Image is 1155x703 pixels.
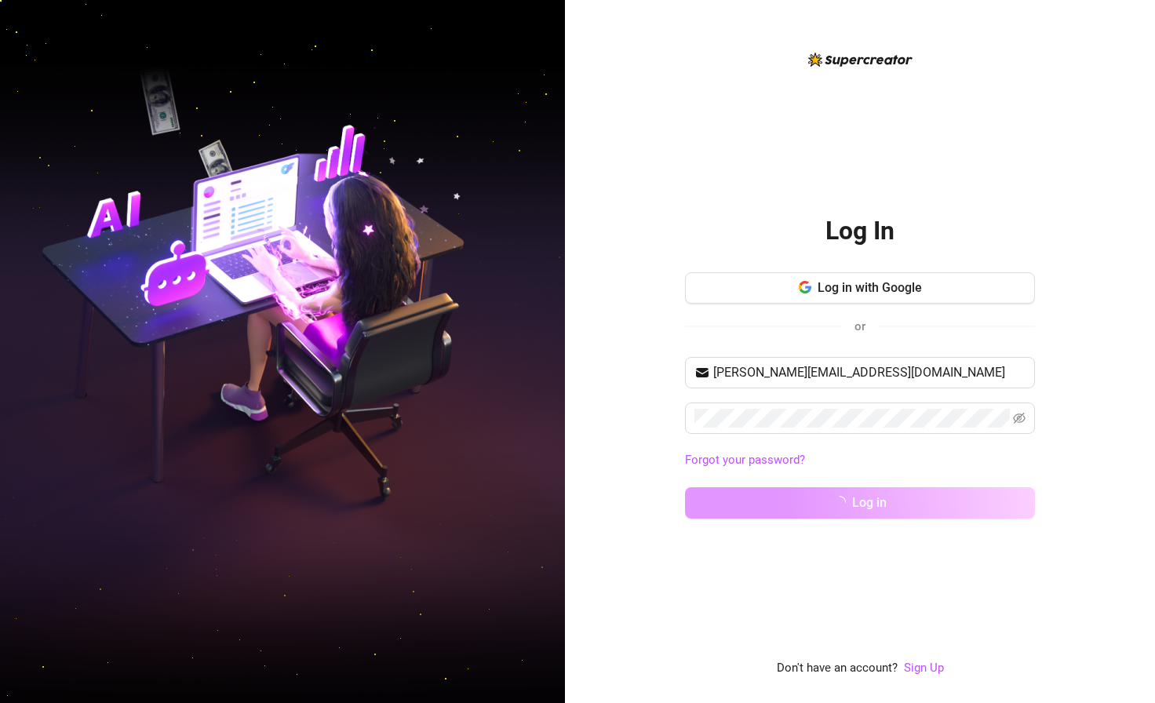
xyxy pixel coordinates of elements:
[685,451,1035,470] a: Forgot your password?
[777,659,898,678] span: Don't have an account?
[825,215,894,247] h2: Log In
[818,280,922,295] span: Log in with Google
[904,659,944,678] a: Sign Up
[1013,412,1026,424] span: eye-invisible
[904,661,944,675] a: Sign Up
[713,363,1026,382] input: Your email
[808,53,913,67] img: logo-BBDzfeDw.svg
[833,495,847,509] span: loading
[685,487,1035,519] button: Log in
[685,272,1035,304] button: Log in with Google
[852,495,887,510] span: Log in
[685,453,805,467] a: Forgot your password?
[854,319,865,333] span: or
